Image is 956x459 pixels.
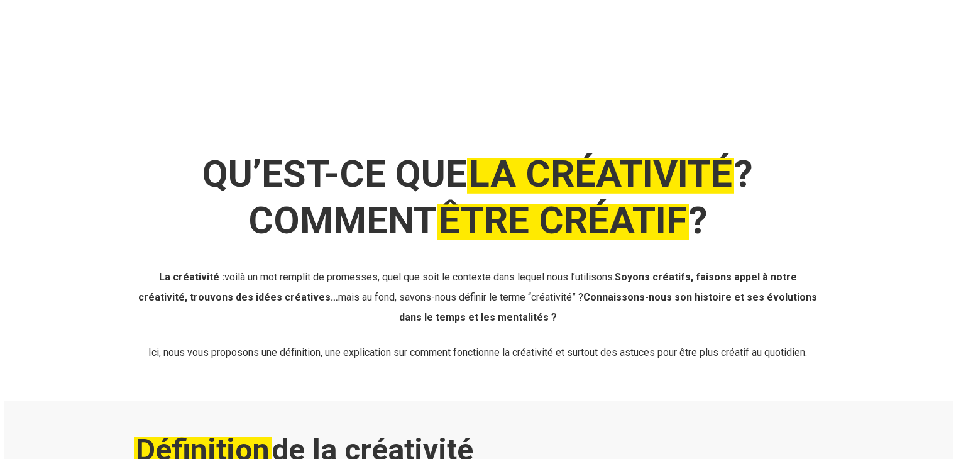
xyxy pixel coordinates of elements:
strong: La créativité : [159,271,224,283]
strong: Connaissons-nous son histoire et ses évolutions dans le temps et les mentalités ? [399,291,818,323]
em: LA CRÉATIVITÉ [467,152,734,196]
strong: QU’EST-CE QUE ? COMMENT ? [202,152,753,243]
span: voilà un mot remplit de promesses, quel que soit le contexte dans lequel nous l’utilisons. mais a... [138,271,817,323]
span: Ici, nous vous proposons une définition, une explication sur comment fonctionne la créativité et ... [148,346,807,358]
em: ÊTRE CRÉATIF [437,198,689,243]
